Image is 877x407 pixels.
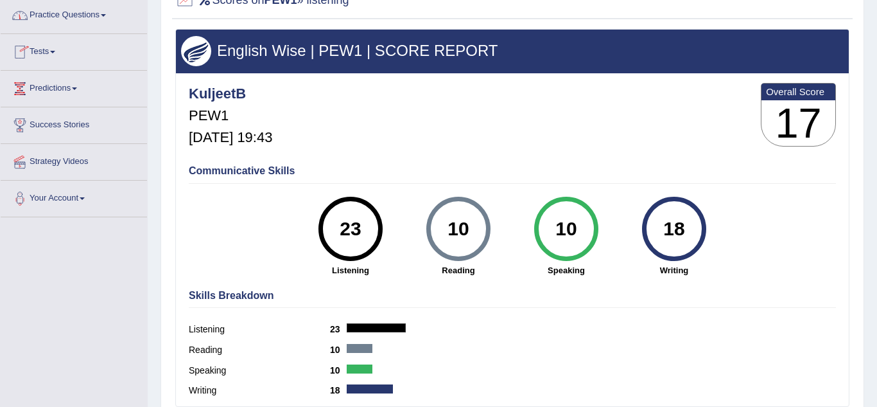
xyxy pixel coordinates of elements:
[330,345,347,355] b: 10
[330,385,347,395] b: 18
[1,144,147,176] a: Strategy Videos
[327,202,374,256] div: 23
[330,324,347,334] b: 23
[189,343,330,357] label: Reading
[189,384,330,397] label: Writing
[1,71,147,103] a: Predictions
[330,365,347,375] b: 10
[189,165,836,177] h4: Communicative Skills
[519,264,614,276] strong: Speaking
[766,86,831,97] b: Overall Score
[543,202,589,256] div: 10
[189,364,330,377] label: Speaking
[189,323,330,336] label: Listening
[181,42,844,59] h3: English Wise | PEW1 | SCORE REPORT
[761,100,835,147] h3: 17
[189,108,272,123] h5: PEW1
[303,264,398,276] strong: Listening
[1,181,147,213] a: Your Account
[1,107,147,140] a: Success Stories
[189,86,272,102] h4: KuljeetB
[181,36,211,66] img: wings.png
[189,130,272,145] h5: [DATE] 19:43
[1,34,147,66] a: Tests
[627,264,722,276] strong: Writing
[435,202,482,256] div: 10
[650,202,697,256] div: 18
[189,290,836,302] h4: Skills Breakdown
[411,264,506,276] strong: Reading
